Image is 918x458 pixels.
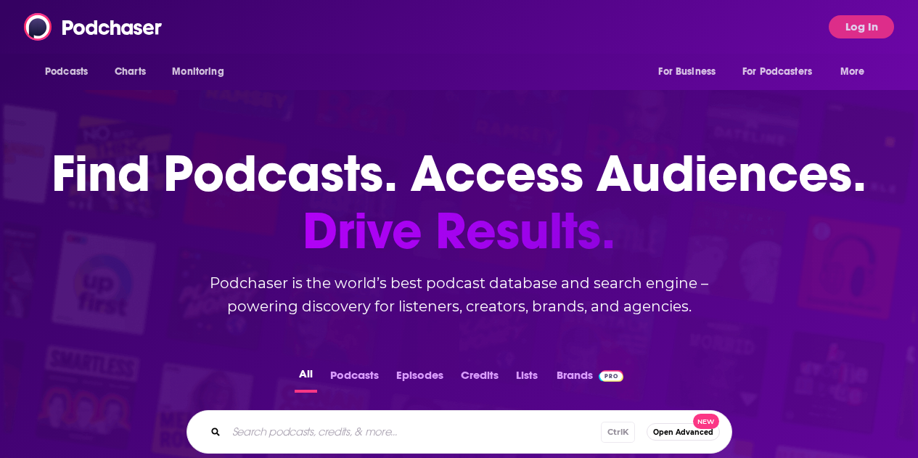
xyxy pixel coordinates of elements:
span: Podcasts [45,62,88,82]
h2: Podchaser is the world’s best podcast database and search engine – powering discovery for listene... [169,271,750,318]
span: New [693,414,719,429]
button: open menu [733,58,833,86]
button: open menu [830,58,883,86]
button: open menu [35,58,107,86]
span: Drive Results. [52,203,866,260]
img: Podchaser Pro [599,370,624,382]
button: All [295,364,317,393]
span: For Business [658,62,716,82]
button: Lists [512,364,542,393]
span: Charts [115,62,146,82]
div: Search podcasts, credits, & more... [187,410,732,454]
a: Charts [105,58,155,86]
span: Open Advanced [653,428,713,436]
img: Podchaser - Follow, Share and Rate Podcasts [24,13,163,41]
button: open menu [162,58,242,86]
button: Log In [829,15,894,38]
button: Open AdvancedNew [647,423,720,441]
button: Credits [456,364,503,393]
button: open menu [648,58,734,86]
h1: Find Podcasts. Access Audiences. [52,145,866,260]
span: For Podcasters [742,62,812,82]
span: Ctrl K [601,422,635,443]
input: Search podcasts, credits, & more... [226,420,601,443]
button: Episodes [392,364,448,393]
a: BrandsPodchaser Pro [557,364,624,393]
span: More [840,62,865,82]
button: Podcasts [326,364,383,393]
span: Monitoring [172,62,224,82]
